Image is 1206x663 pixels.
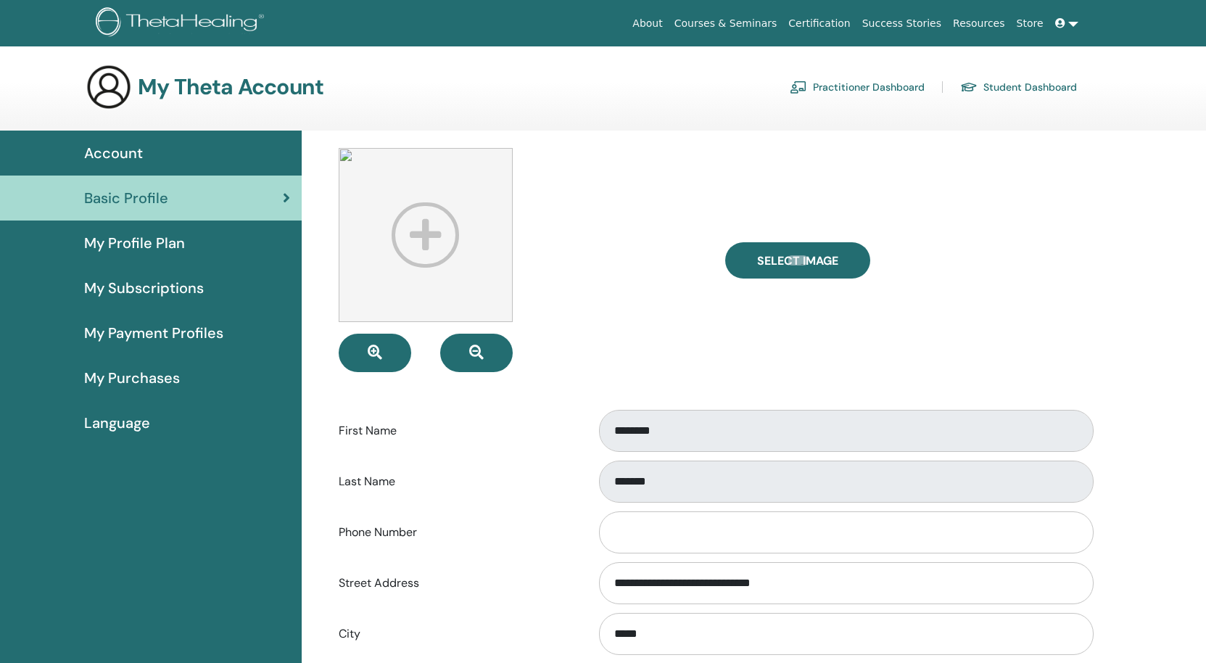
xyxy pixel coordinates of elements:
[627,10,668,37] a: About
[328,519,586,546] label: Phone Number
[669,10,783,37] a: Courses & Seminars
[84,367,180,389] span: My Purchases
[138,74,323,100] h3: My Theta Account
[84,232,185,254] span: My Profile Plan
[84,322,223,344] span: My Payment Profiles
[328,569,586,597] label: Street Address
[788,255,807,265] input: Select Image
[328,620,586,648] label: City
[86,64,132,110] img: generic-user-icon.jpg
[960,81,978,94] img: graduation-cap.svg
[790,75,925,99] a: Practitioner Dashboard
[960,75,1077,99] a: Student Dashboard
[96,7,269,40] img: logo.png
[84,187,168,209] span: Basic Profile
[1011,10,1049,37] a: Store
[757,253,838,268] span: Select Image
[947,10,1011,37] a: Resources
[328,417,586,445] label: First Name
[790,81,807,94] img: chalkboard-teacher.svg
[84,412,150,434] span: Language
[339,148,513,322] img: profile
[782,10,856,37] a: Certification
[84,142,143,164] span: Account
[84,277,204,299] span: My Subscriptions
[328,468,586,495] label: Last Name
[856,10,947,37] a: Success Stories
